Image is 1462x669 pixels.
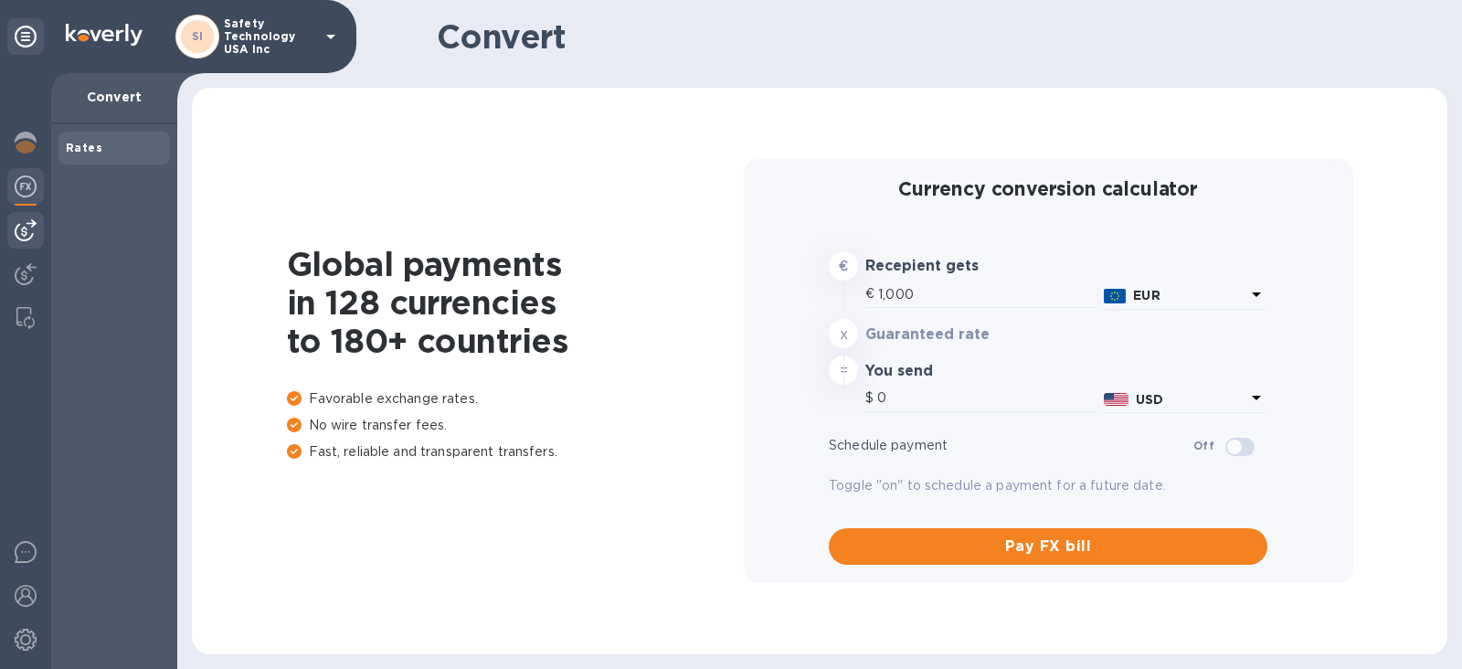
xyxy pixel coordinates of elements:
img: Logo [66,24,143,46]
h2: Currency conversion calculator [829,177,1267,200]
input: Amount [878,281,1096,308]
p: Schedule payment [829,436,1193,455]
input: Amount [877,385,1096,412]
div: x [829,319,858,348]
b: Off [1193,439,1214,452]
h1: Convert [437,17,1433,56]
h1: Global payments in 128 currencies to 180+ countries [287,245,744,360]
p: No wire transfer fees. [287,416,744,435]
b: Rates [66,141,102,154]
h3: You send [865,363,1044,380]
b: SI [192,29,204,43]
h3: Recepient gets [865,258,1044,275]
button: Pay FX bill [829,528,1267,565]
p: Safety Technology USA Inc [224,17,315,56]
img: USD [1104,393,1128,406]
span: Pay FX bill [843,536,1253,557]
p: Favorable exchange rates. [287,389,744,409]
b: EUR [1133,288,1160,303]
h3: Guaranteed rate [865,326,1044,344]
b: USD [1136,392,1163,407]
img: Foreign exchange [15,175,37,197]
div: € [865,281,878,308]
p: Toggle "on" to schedule a payment for a future date. [829,476,1267,495]
p: Convert [66,88,163,106]
strong: € [839,259,848,273]
div: $ [865,385,877,412]
p: Fast, reliable and transparent transfers. [287,442,744,462]
div: = [829,356,858,385]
